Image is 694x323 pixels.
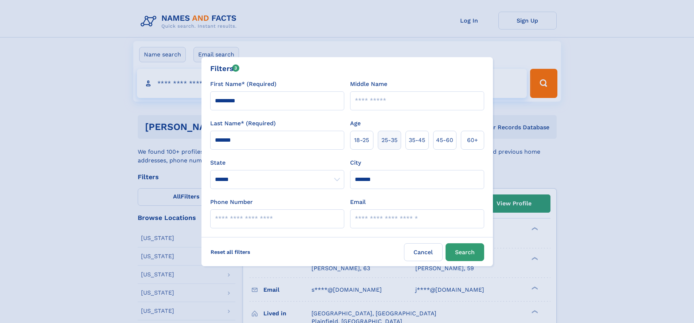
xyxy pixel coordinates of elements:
[210,198,253,206] label: Phone Number
[354,136,369,145] span: 18‑25
[210,63,240,74] div: Filters
[350,158,361,167] label: City
[404,243,443,261] label: Cancel
[467,136,478,145] span: 60+
[350,198,366,206] label: Email
[210,158,344,167] label: State
[381,136,397,145] span: 25‑35
[350,119,361,128] label: Age
[206,243,255,261] label: Reset all filters
[446,243,484,261] button: Search
[210,119,276,128] label: Last Name* (Required)
[210,80,277,88] label: First Name* (Required)
[409,136,425,145] span: 35‑45
[436,136,453,145] span: 45‑60
[350,80,387,88] label: Middle Name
